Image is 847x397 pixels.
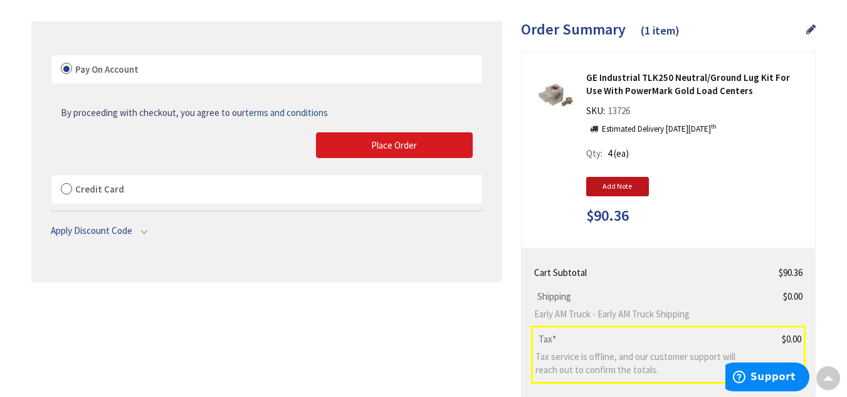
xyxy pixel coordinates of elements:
div: SKU: [586,104,633,122]
span: $0.00 [782,333,801,345]
span: By proceeding with checkout, you agree to our [61,107,328,119]
strong: GE Industrial TLK250 Neutral/Ground Lug Kit For Use With PowerMark Gold Load Centers [586,71,806,98]
span: $90.36 [779,267,802,278]
span: $0.00 [783,290,802,302]
span: (1 item) [641,23,680,38]
p: Estimated Delivery [DATE][DATE] [602,124,717,135]
span: $90.36 [586,208,629,224]
sup: th [711,122,717,130]
span: Pay On Account [75,63,139,75]
span: Credit Card [75,183,124,195]
span: terms and conditions [245,107,328,119]
span: Shipping [534,290,574,302]
span: Qty [586,147,601,159]
span: Place Order [371,139,417,151]
span: (ea) [614,147,629,159]
iframe: Opens a widget where you can find more information [725,363,809,394]
span: Tax service is offline, and our customer support will reach out to confirm the totals. [535,350,758,377]
th: Cart Subtotal [532,261,762,284]
span: 13726 [605,105,633,117]
button: Place Order [316,132,473,159]
span: Apply Discount Code [51,225,132,236]
img: GE Industrial TLK250 Neutral/Ground Lug Kit For Use With PowerMark Gold Load Centers [536,76,575,115]
a: By proceeding with checkout, you agree to ourterms and conditions [61,106,328,119]
span: 4 [608,147,612,159]
span: Order Summary [521,19,626,39]
span: Early AM Truck - Early AM Truck Shipping [534,307,757,320]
